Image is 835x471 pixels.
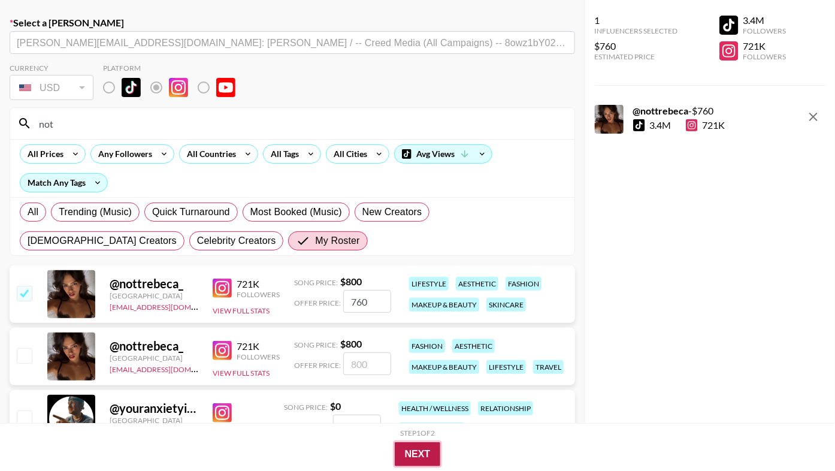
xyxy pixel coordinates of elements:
div: Step 1 of 2 [400,428,435,437]
div: Estimated Price [595,52,678,61]
span: Celebrity Creators [197,234,276,248]
span: Song Price: [294,340,338,349]
div: Followers [743,52,786,61]
img: Instagram [213,341,232,360]
div: Influencers Selected [595,26,678,35]
div: travel [533,360,564,374]
div: All Prices [20,145,66,163]
strong: $ 0 [330,400,341,412]
strong: @ nottrebeca [633,105,689,116]
div: Match Any Tags [20,174,107,192]
div: Remove selected talent to change platforms [103,75,245,100]
div: [GEOGRAPHIC_DATA] [110,291,198,300]
span: Offer Price: [294,298,341,307]
input: 0 [333,415,381,437]
button: Next [395,442,441,466]
span: Most Booked (Music) [250,205,342,219]
button: remove [801,105,825,129]
input: 800 [343,290,391,313]
button: View Full Stats [213,369,270,378]
div: Remove selected talent to change your currency [10,73,93,102]
div: [GEOGRAPHIC_DATA] [110,354,198,363]
span: [DEMOGRAPHIC_DATA] Creators [28,234,177,248]
div: makeup & beauty [409,298,479,312]
div: Followers [237,352,280,361]
div: 721K [743,40,786,52]
input: 800 [343,352,391,375]
div: Currency [10,64,93,73]
label: Select a [PERSON_NAME] [10,17,575,29]
div: Any Followers [91,145,155,163]
div: makeup & beauty [409,360,479,374]
div: 3.4M [650,119,671,131]
div: 1 [595,14,678,26]
div: Avg Views [395,145,492,163]
div: aesthetic [456,277,498,291]
span: Trending (Music) [59,205,132,219]
div: @ youranxietyislying2yew [110,401,198,416]
span: All [28,205,38,219]
a: [EMAIL_ADDRESS][DOMAIN_NAME] [110,300,230,312]
div: $760 [595,40,678,52]
img: Instagram [169,78,188,97]
span: Song Price: [284,403,328,412]
div: - $ 760 [633,105,725,117]
span: Offer Price: [294,361,341,370]
div: skincare [486,298,526,312]
strong: $ 800 [340,276,362,287]
div: health / wellness [399,401,471,415]
img: Instagram [213,403,232,422]
div: All Countries [180,145,238,163]
div: lifestyle [486,360,526,374]
div: All Tags [264,145,301,163]
input: Search by User Name [32,114,567,133]
img: YouTube [216,78,235,97]
span: My Roster [315,234,359,248]
div: Platform [103,64,245,73]
button: View Full Stats [213,306,270,315]
div: lifestyle [409,277,449,291]
div: 721K [237,340,280,352]
div: 721K [237,278,280,290]
div: USD [12,77,91,98]
img: Instagram [213,279,232,298]
div: relationship [478,401,533,415]
div: fashion [506,277,541,291]
div: fashion [409,339,445,353]
div: @ nottrebeca_ [110,276,198,291]
div: [GEOGRAPHIC_DATA] [110,416,198,425]
a: [EMAIL_ADDRESS][DOMAIN_NAME] [110,363,230,374]
div: @ nottrebeca_ [110,339,198,354]
div: All Cities [326,145,370,163]
div: aesthetic [452,339,495,353]
div: 3.4M [743,14,786,26]
span: Quick Turnaround [152,205,230,219]
strong: $ 800 [340,338,362,349]
div: body positivity [399,422,465,436]
div: Followers [237,290,280,299]
div: 721K [686,119,725,131]
span: Song Price: [294,278,338,287]
div: Followers [743,26,786,35]
img: TikTok [122,78,141,97]
span: New Creators [362,205,422,219]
